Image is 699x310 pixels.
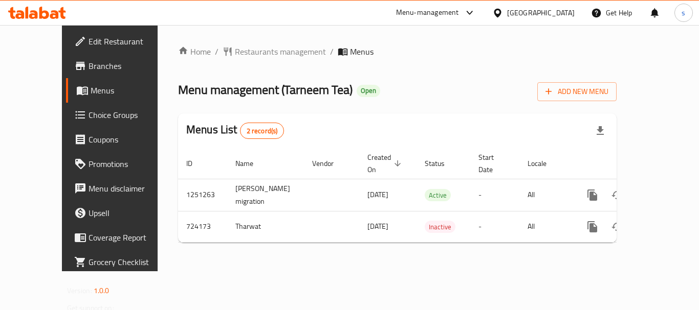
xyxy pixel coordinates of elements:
[178,148,687,243] table: enhanced table
[357,85,380,97] div: Open
[89,35,170,47] span: Edit Restaurant
[357,86,380,95] span: Open
[240,123,285,139] div: Total records count
[223,45,326,58] a: Restaurants management
[178,179,227,211] td: 1251263
[89,133,170,146] span: Coupons
[178,78,353,101] span: Menu management ( Tarneem Tea )
[312,157,347,170] span: Vendor
[537,82,617,101] button: Add New Menu
[178,45,211,58] a: Home
[396,7,459,19] div: Menu-management
[94,284,110,297] span: 1.0.0
[519,211,572,242] td: All
[66,225,179,250] a: Coverage Report
[66,152,179,176] a: Promotions
[367,151,404,176] span: Created On
[425,189,451,201] span: Active
[330,45,334,58] li: /
[67,284,92,297] span: Version:
[507,7,575,18] div: [GEOGRAPHIC_DATA]
[350,45,374,58] span: Menus
[519,179,572,211] td: All
[66,176,179,201] a: Menu disclaimer
[178,45,617,58] nav: breadcrumb
[66,103,179,127] a: Choice Groups
[425,157,458,170] span: Status
[470,211,519,242] td: -
[91,84,170,97] span: Menus
[89,182,170,195] span: Menu disclaimer
[470,179,519,211] td: -
[89,60,170,72] span: Branches
[478,151,507,176] span: Start Date
[227,179,304,211] td: [PERSON_NAME] migration
[528,157,560,170] span: Locale
[178,211,227,242] td: 724173
[89,158,170,170] span: Promotions
[241,126,284,136] span: 2 record(s)
[66,29,179,54] a: Edit Restaurant
[66,127,179,152] a: Coupons
[367,220,388,233] span: [DATE]
[66,78,179,103] a: Menus
[425,189,451,201] div: Active
[605,183,629,207] button: Change Status
[425,221,455,233] span: Inactive
[227,211,304,242] td: Tharwat
[66,54,179,78] a: Branches
[89,207,170,219] span: Upsell
[235,157,267,170] span: Name
[588,118,613,143] div: Export file
[215,45,219,58] li: /
[89,231,170,244] span: Coverage Report
[580,214,605,239] button: more
[66,201,179,225] a: Upsell
[235,45,326,58] span: Restaurants management
[580,183,605,207] button: more
[186,122,284,139] h2: Menus List
[89,109,170,121] span: Choice Groups
[682,7,685,18] span: s
[572,148,687,179] th: Actions
[605,214,629,239] button: Change Status
[186,157,206,170] span: ID
[89,256,170,268] span: Grocery Checklist
[66,250,179,274] a: Grocery Checklist
[545,85,608,98] span: Add New Menu
[367,188,388,201] span: [DATE]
